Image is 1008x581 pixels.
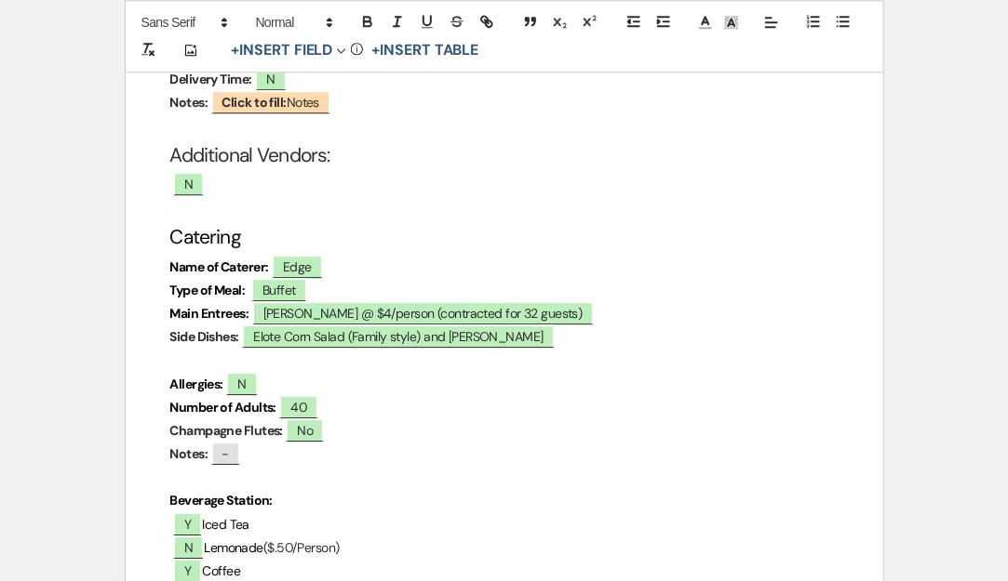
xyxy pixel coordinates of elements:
strong: Name of Caterer: [170,258,269,275]
strong: Side Dishes: [170,328,239,345]
span: Alignment [759,11,785,33]
span: Lemonade [204,539,263,556]
strong: Delivery Time: [170,71,252,87]
span: + [371,43,380,58]
span: Buffet [251,278,307,301]
span: Header Formats [248,11,339,33]
strong: Main Entrees: [170,305,249,322]
span: Notes [211,90,330,113]
span: N [173,172,204,195]
strong: Type of Meal: [170,282,246,298]
span: Elote Corn Salad (Family style) and [PERSON_NAME] [242,324,555,348]
p: ($.50/Person) [170,536,839,560]
span: Edge [272,255,323,278]
strong: Notes: [170,94,208,111]
strong: Notes: [170,445,208,462]
span: Text Color [692,11,719,33]
span: - [211,442,240,465]
span: N [173,535,204,559]
button: Insert Field [225,39,354,61]
strong: Beverage Station: [170,492,273,508]
h2: Additional Vendors: [170,139,839,174]
strong: : [280,422,283,439]
b: Click to fill: [222,94,287,111]
span: Iced Tea [202,516,249,533]
button: +Insert Table [365,39,485,61]
span: + [232,43,240,58]
span: No [286,418,324,442]
span: N [226,372,257,395]
span: Catering [170,224,241,250]
strong: Champagne Flutes [170,422,280,439]
strong: Allergies: [170,376,223,392]
span: [PERSON_NAME] @ $4/person (contracted for 32 guests) [252,301,594,324]
span: 40 [279,395,318,418]
span: N [255,67,286,90]
strong: Number of Adults: [170,399,276,416]
span: Coffee [202,562,240,579]
span: Y [173,512,202,535]
span: Text Background Color [719,11,745,33]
